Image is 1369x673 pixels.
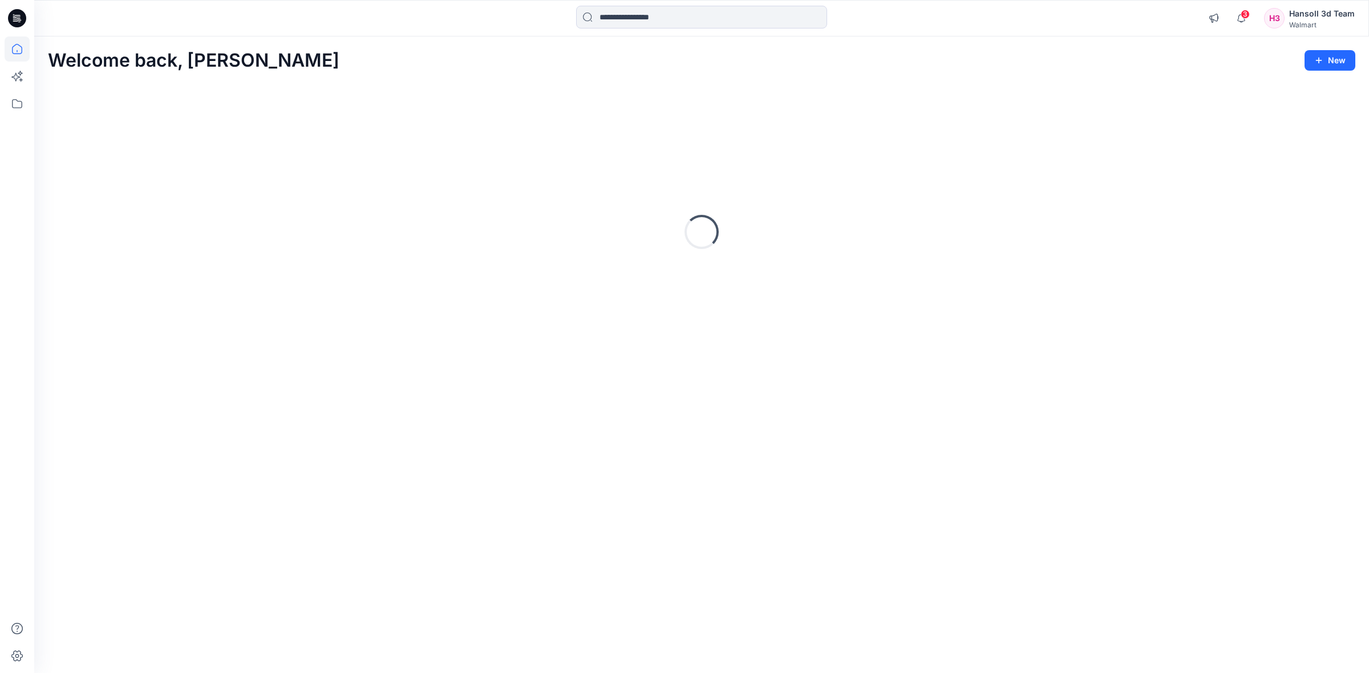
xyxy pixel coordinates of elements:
button: New [1305,50,1355,71]
span: 3 [1241,10,1250,19]
div: H3 [1264,8,1285,28]
h2: Welcome back, [PERSON_NAME] [48,50,339,71]
div: Walmart [1289,21,1355,29]
div: Hansoll 3d Team [1289,7,1355,21]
